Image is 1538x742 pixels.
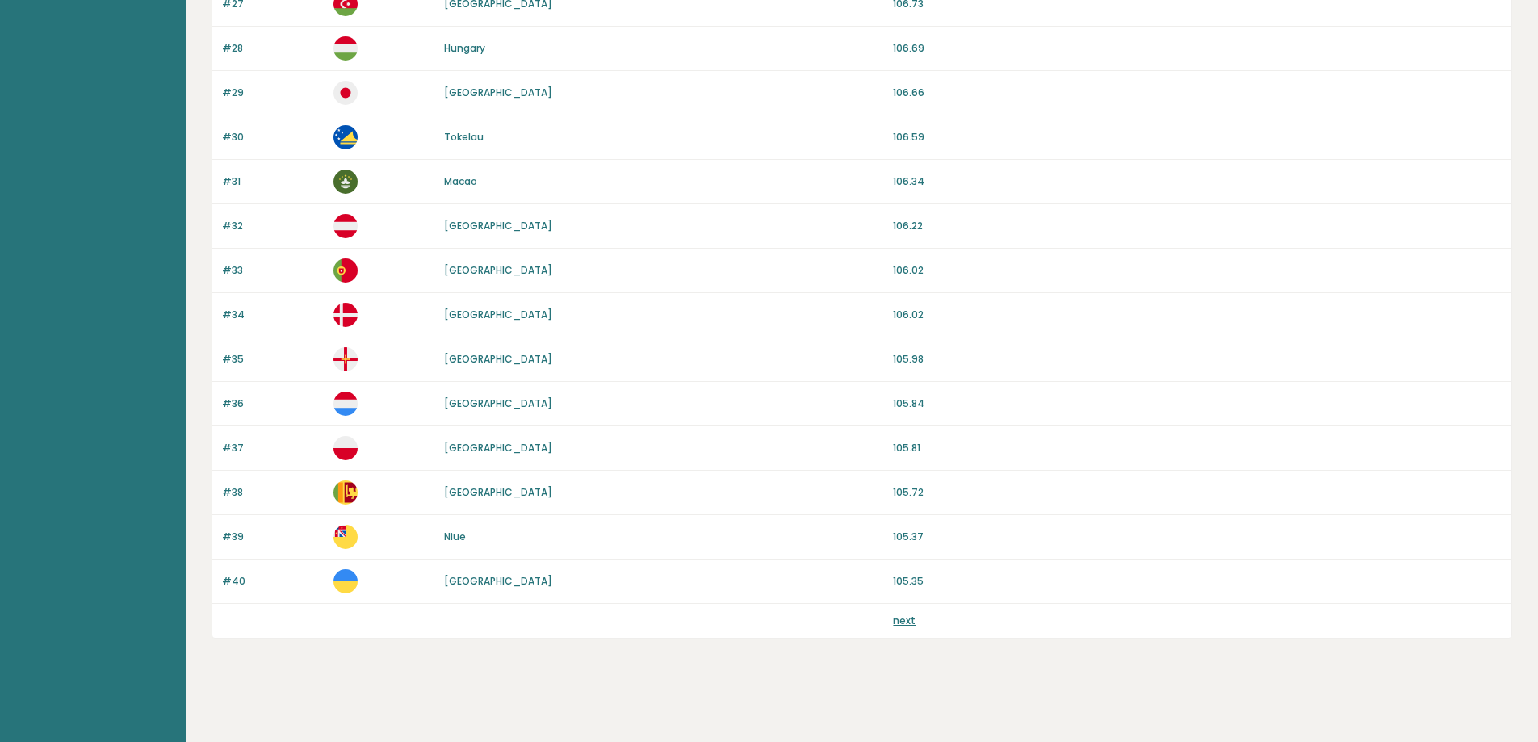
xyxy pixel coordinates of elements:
[893,86,1502,100] p: 106.66
[333,303,358,327] img: dk.svg
[222,530,324,544] p: #39
[444,574,552,588] a: [GEOGRAPHIC_DATA]
[333,36,358,61] img: hu.svg
[893,614,916,627] a: next
[444,263,552,277] a: [GEOGRAPHIC_DATA]
[333,258,358,283] img: pt.svg
[893,574,1502,589] p: 105.35
[333,214,358,238] img: at.svg
[222,308,324,322] p: #34
[222,130,324,145] p: #30
[333,569,358,593] img: ua.svg
[222,396,324,411] p: #36
[444,219,552,233] a: [GEOGRAPHIC_DATA]
[222,174,324,189] p: #31
[333,170,358,194] img: mo.svg
[893,174,1502,189] p: 106.34
[333,480,358,505] img: lk.svg
[444,41,485,55] a: Hungary
[333,347,358,371] img: gg.svg
[893,396,1502,411] p: 105.84
[333,392,358,416] img: lu.svg
[893,352,1502,367] p: 105.98
[444,130,484,144] a: Tokelau
[444,174,477,188] a: Macao
[222,441,324,455] p: #37
[893,130,1502,145] p: 106.59
[893,530,1502,544] p: 105.37
[444,530,466,543] a: Niue
[444,86,552,99] a: [GEOGRAPHIC_DATA]
[333,525,358,549] img: nu.svg
[333,125,358,149] img: tk.svg
[893,219,1502,233] p: 106.22
[222,41,324,56] p: #28
[893,41,1502,56] p: 106.69
[222,485,324,500] p: #38
[444,441,552,455] a: [GEOGRAPHIC_DATA]
[444,308,552,321] a: [GEOGRAPHIC_DATA]
[222,86,324,100] p: #29
[222,352,324,367] p: #35
[893,485,1502,500] p: 105.72
[333,436,358,460] img: pl.svg
[444,396,552,410] a: [GEOGRAPHIC_DATA]
[893,441,1502,455] p: 105.81
[893,263,1502,278] p: 106.02
[444,485,552,499] a: [GEOGRAPHIC_DATA]
[222,263,324,278] p: #33
[333,81,358,105] img: jp.svg
[222,219,324,233] p: #32
[444,352,552,366] a: [GEOGRAPHIC_DATA]
[222,574,324,589] p: #40
[893,308,1502,322] p: 106.02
